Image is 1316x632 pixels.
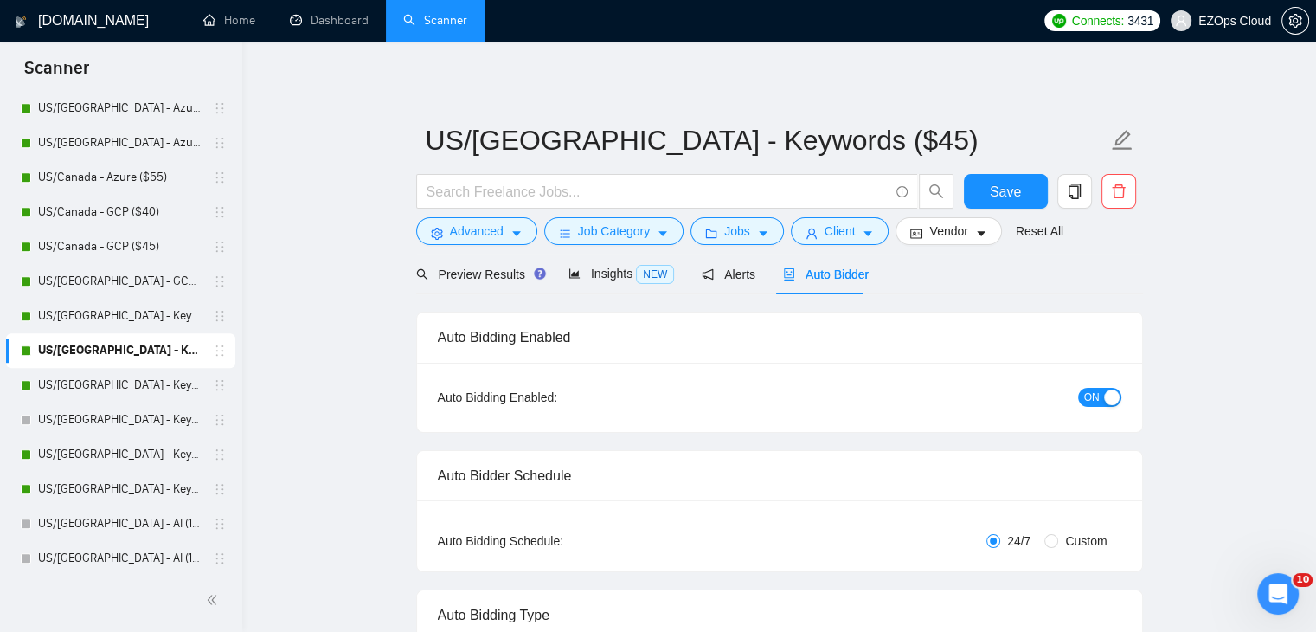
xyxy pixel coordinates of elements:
[929,222,967,241] span: Vendor
[38,229,202,264] a: US/Canada - GCP ($45)
[544,217,684,245] button: barsJob Categorycaret-down
[10,55,103,92] span: Scanner
[1281,7,1309,35] button: setting
[38,160,202,195] a: US/Canada - Azure ($55)
[1257,573,1299,615] iframe: Intercom live chat
[38,195,202,229] a: US/Canada - GCP ($40)
[1072,11,1124,30] span: Connects:
[15,8,27,35] img: logo
[38,126,202,160] a: US/[GEOGRAPHIC_DATA] - Azure ($45)
[290,13,369,28] a: dashboardDashboard
[532,266,548,281] div: Tooltip anchor
[806,227,818,240] span: user
[910,227,922,240] span: idcard
[206,591,223,609] span: double-left
[213,274,227,288] span: holder
[1127,11,1153,30] span: 3431
[1000,532,1037,551] span: 24/7
[964,174,1048,209] button: Save
[213,448,227,461] span: holder
[690,217,784,245] button: folderJobscaret-down
[38,299,202,333] a: US/[GEOGRAPHIC_DATA] - Keywords ($40)
[702,268,714,281] span: notification
[438,451,1121,500] div: Auto Bidder Schedule
[702,268,755,281] span: Alerts
[1282,14,1308,28] span: setting
[559,227,571,240] span: bars
[213,344,227,358] span: holder
[38,541,202,576] a: US/[GEOGRAPHIC_DATA] - AI (10k+) ($45)
[438,388,665,407] div: Auto Bidding Enabled:
[896,217,1001,245] button: idcardVendorcaret-down
[636,265,674,284] span: NEW
[403,13,467,28] a: searchScanner
[38,264,202,299] a: US/[GEOGRAPHIC_DATA] - GCP ($55)
[919,174,953,209] button: search
[213,378,227,392] span: holder
[38,91,202,126] a: US/[GEOGRAPHIC_DATA] - Azure ($40)
[426,119,1107,162] input: Scanner name...
[38,368,202,403] a: US/[GEOGRAPHIC_DATA] - Keywords ($55)
[438,313,1121,362] div: Auto Bidding Enabled
[213,101,227,115] span: holder
[568,268,581,280] span: area-chart
[657,227,669,240] span: caret-down
[431,227,443,240] span: setting
[825,222,856,241] span: Client
[1175,15,1187,27] span: user
[1281,14,1309,28] a: setting
[896,186,908,197] span: info-circle
[510,227,523,240] span: caret-down
[1052,14,1066,28] img: upwork-logo.png
[1058,184,1091,199] span: copy
[213,551,227,565] span: holder
[213,240,227,254] span: holder
[213,413,227,427] span: holder
[213,205,227,219] span: holder
[213,517,227,531] span: holder
[213,136,227,150] span: holder
[862,227,874,240] span: caret-down
[1101,174,1136,209] button: delete
[450,222,504,241] span: Advanced
[213,171,227,184] span: holder
[38,472,202,506] a: US/[GEOGRAPHIC_DATA] - Keywords (Others) ($55)
[783,268,869,281] span: Auto Bidder
[1111,129,1133,152] span: edit
[1057,174,1092,209] button: copy
[38,437,202,472] a: US/[GEOGRAPHIC_DATA] - Keywords (Others) ($45)
[783,268,795,281] span: robot
[438,532,665,551] div: Auto Bidding Schedule:
[203,13,255,28] a: homeHome
[427,181,889,203] input: Search Freelance Jobs...
[705,227,717,240] span: folder
[1102,184,1135,199] span: delete
[38,333,202,368] a: US/[GEOGRAPHIC_DATA] - Keywords ($45)
[568,267,674,281] span: Insights
[1058,532,1114,551] span: Custom
[38,506,202,541] a: US/[GEOGRAPHIC_DATA] - AI (10k+) ($40)
[1084,388,1100,407] span: ON
[990,181,1021,203] span: Save
[1293,573,1313,587] span: 10
[791,217,889,245] button: userClientcaret-down
[38,403,202,437] a: US/[GEOGRAPHIC_DATA] - Keywords (Others) ($40)
[1016,222,1063,241] a: Reset All
[920,184,953,199] span: search
[416,217,537,245] button: settingAdvancedcaret-down
[724,222,750,241] span: Jobs
[975,227,987,240] span: caret-down
[416,268,428,281] span: search
[757,227,769,240] span: caret-down
[213,482,227,496] span: holder
[578,222,650,241] span: Job Category
[213,309,227,323] span: holder
[416,268,541,281] span: Preview Results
